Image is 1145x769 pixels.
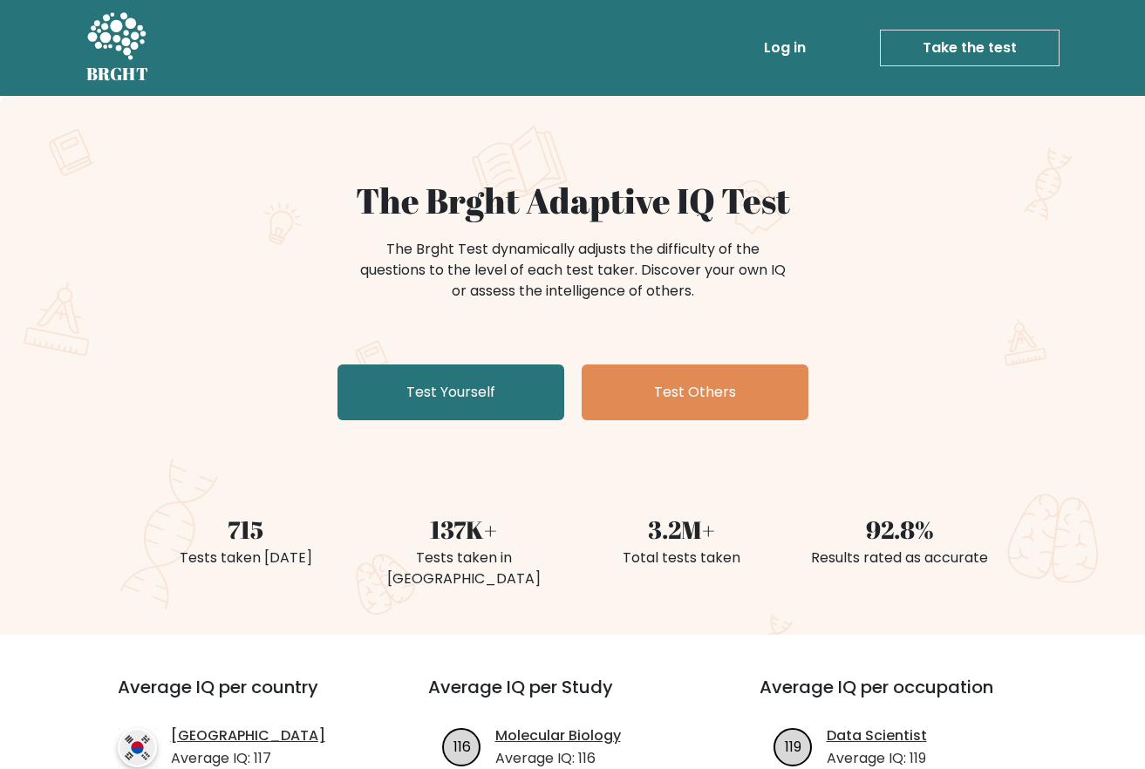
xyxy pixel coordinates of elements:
[583,548,780,568] div: Total tests taken
[147,548,344,568] div: Tests taken [DATE]
[785,736,801,756] text: 119
[337,364,564,420] a: Test Yourself
[171,748,325,769] p: Average IQ: 117
[86,64,149,85] h5: BRGHT
[147,511,344,548] div: 715
[171,725,325,746] a: [GEOGRAPHIC_DATA]
[355,239,791,302] div: The Brght Test dynamically adjusts the difficulty of the questions to the level of each test take...
[583,511,780,548] div: 3.2M+
[428,677,718,718] h3: Average IQ per Study
[827,725,927,746] a: Data Scientist
[118,728,157,767] img: country
[453,736,470,756] text: 116
[365,511,562,548] div: 137K+
[365,548,562,589] div: Tests taken in [GEOGRAPHIC_DATA]
[118,677,365,718] h3: Average IQ per country
[495,748,621,769] p: Average IQ: 116
[801,511,998,548] div: 92.8%
[801,548,998,568] div: Results rated as accurate
[757,31,813,65] a: Log in
[86,7,149,89] a: BRGHT
[147,180,998,221] h1: The Brght Adaptive IQ Test
[827,748,927,769] p: Average IQ: 119
[495,725,621,746] a: Molecular Biology
[582,364,808,420] a: Test Others
[880,30,1060,66] a: Take the test
[760,677,1049,718] h3: Average IQ per occupation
